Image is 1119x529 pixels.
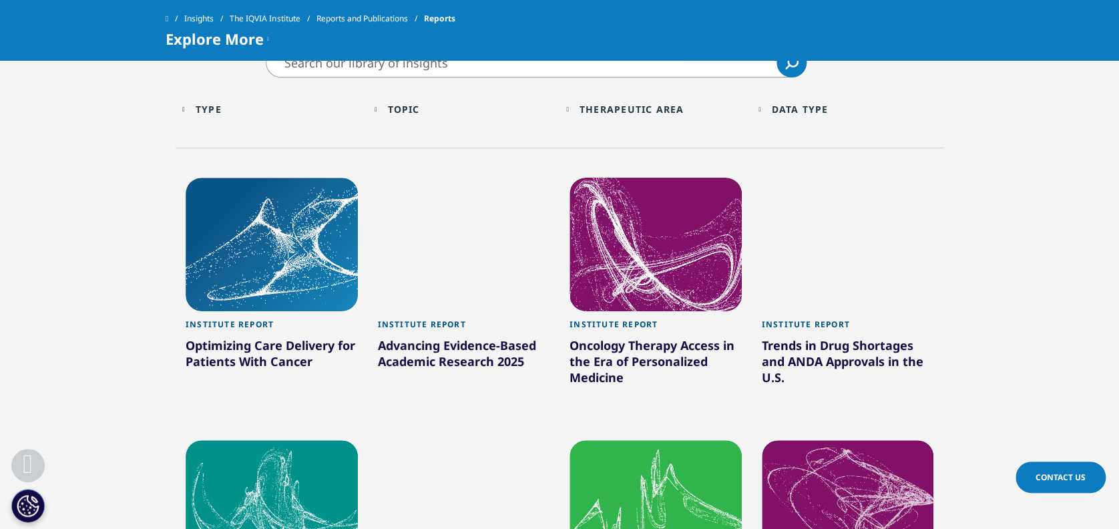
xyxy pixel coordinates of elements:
div: Institute Report [378,319,550,337]
div: Data Type facet. [771,103,828,116]
div: Topic facet. [387,103,419,116]
div: Oncology Therapy Access in the Era of Personalized Medicine [570,337,742,391]
div: Type facet. [196,103,222,116]
div: Institute Report [186,319,358,337]
button: 쿠키 설정 [11,489,45,522]
div: Optimizing Care Delivery for Patients With Cancer [186,337,358,375]
a: The IQVIA Institute [230,7,316,31]
span: Contact Us [1036,472,1086,483]
a: Reports and Publications [316,7,423,31]
div: Institute Report [762,319,934,337]
div: Institute Report [570,319,742,337]
a: Search [776,47,807,77]
a: Contact Us [1016,462,1106,493]
a: Institute Report Optimizing Care Delivery for Patients With Cancer [186,311,358,404]
div: Advancing Evidence-Based Academic Research 2025 [378,337,550,375]
div: Therapeutic Area facet. [580,103,684,116]
svg: Search [785,56,799,69]
div: Trends in Drug Shortages and ANDA Approvals in the U.S. [762,337,934,391]
a: Institute Report Advancing Evidence-Based Academic Research 2025 [378,311,550,404]
input: Search [266,47,807,77]
span: Reports [423,7,455,31]
a: Institute Report Trends in Drug Shortages and ANDA Approvals in the U.S. [762,311,934,420]
a: Institute Report Oncology Therapy Access in the Era of Personalized Medicine [570,311,742,420]
a: Insights [184,7,230,31]
span: Explore More [166,31,264,47]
